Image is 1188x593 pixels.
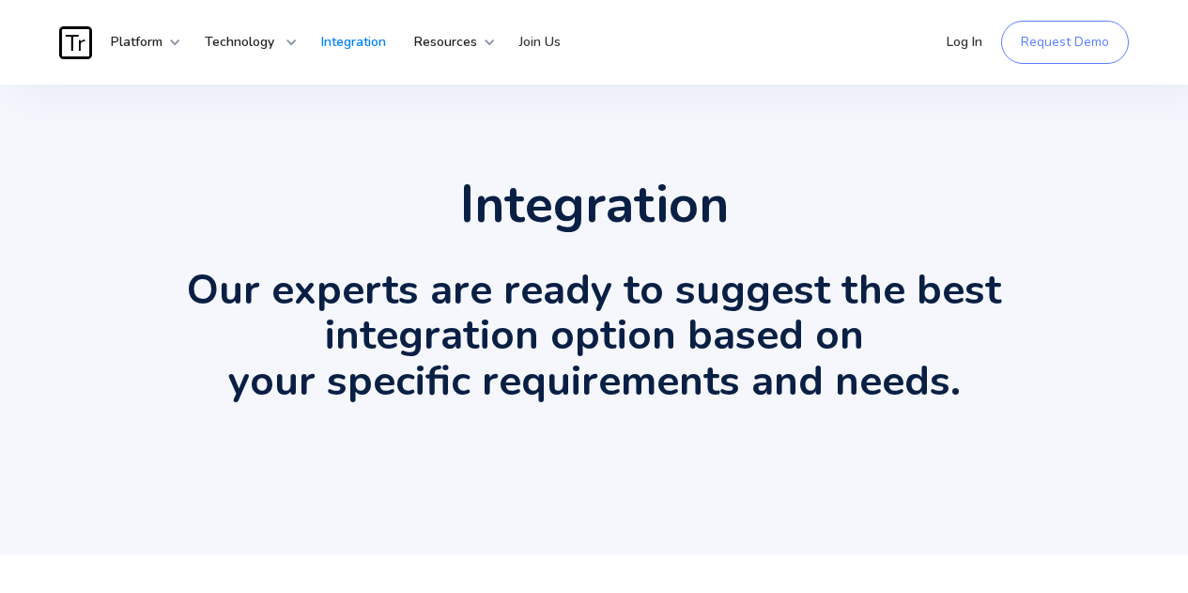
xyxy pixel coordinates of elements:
h1: Integration [460,179,729,230]
a: home [59,26,97,59]
strong: Platform [111,33,162,51]
div: Platform [97,14,181,70]
a: Join Us [505,14,575,70]
h2: Our experts are ready to suggest the best integration option based on your specific requirements ... [187,268,1001,404]
img: Traces Logo [59,26,92,59]
strong: Technology [205,33,274,51]
a: Integration [307,14,400,70]
a: Request Demo [1001,21,1129,64]
div: Technology [191,14,298,70]
div: Resources [400,14,496,70]
strong: Resources [414,33,477,51]
a: Log In [933,14,996,70]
